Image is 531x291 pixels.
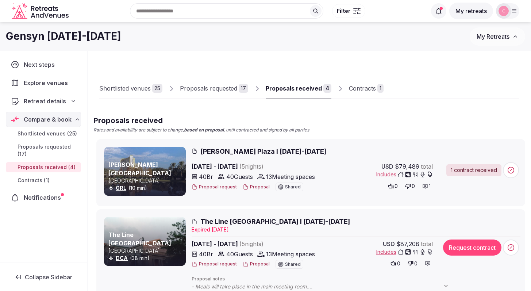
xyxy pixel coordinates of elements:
span: 1 [429,183,431,189]
span: 13 Meeting spaces [266,172,315,181]
a: My retreats [449,7,493,15]
span: [PERSON_NAME] Plaza I [DATE]-[DATE] [200,147,326,156]
span: Next steps [24,60,58,69]
div: 25 [152,84,162,93]
span: Filter [337,7,350,15]
span: Proposal notes [192,276,520,282]
div: (10 min) [108,184,184,192]
span: $87,208 [396,240,419,248]
strong: based on proposal [184,127,224,133]
p: [GEOGRAPHIC_DATA] [108,177,184,184]
span: - Meals will take place in the main meeting room. - The hotel does not permit outside food in its... [192,283,456,290]
span: USD [383,240,395,248]
button: My Retreats [470,27,525,46]
div: Proposals requested [180,84,237,93]
span: 0 [397,260,400,267]
button: Request contract [443,240,501,256]
div: 17 [239,84,248,93]
span: $79,489 [395,162,419,171]
a: The Line [GEOGRAPHIC_DATA] [108,231,171,246]
a: Next steps [6,57,81,72]
span: Notifications [24,193,64,202]
button: Filter [332,4,365,18]
a: Contracts (1) [6,175,81,185]
button: 0 [388,258,403,268]
div: Shortlisted venues [99,84,151,93]
span: 13 Meeting spaces [266,250,315,259]
button: Proposal [243,261,270,267]
span: Proposals requested (17) [18,143,78,158]
span: total [421,240,433,248]
button: 0 [386,181,400,191]
span: 0 [412,183,415,190]
button: 0 [405,258,420,268]
h2: Proposals received [93,115,309,126]
button: Proposal [243,184,270,190]
p: Rates and availability are subject to change, , until contracted and signed by all parties [93,127,309,133]
button: Proposal request [192,261,237,267]
button: Collapse Sidebar [6,269,81,285]
span: 40 Br [199,172,213,181]
span: Contracts (1) [18,177,50,184]
a: Contracts1 [349,78,384,99]
span: My Retreats [477,33,509,40]
a: Proposals received4 [266,78,331,99]
a: Shortlisted venues (25) [6,129,81,139]
button: 1 [420,181,433,191]
span: 0 [414,260,418,267]
span: Collapse Sidebar [25,273,72,281]
span: 40 Guests [226,250,253,259]
a: Proposals requested (17) [6,142,81,159]
span: The Line [GEOGRAPHIC_DATA] I [DATE]-[DATE] [200,217,350,226]
span: Shortlisted venues (25) [18,130,77,137]
div: Proposals received [266,84,322,93]
h1: Gensyn [DATE]-[DATE] [6,29,121,43]
svg: Retreats and Venues company logo [12,3,70,19]
div: 4 [323,84,331,93]
div: 1 [377,84,384,93]
div: Expire d [DATE] [192,226,520,233]
div: (38 min) [108,254,184,262]
span: Shared [285,185,301,189]
a: Proposals requested17 [180,78,248,99]
a: ORL [116,185,126,191]
a: DCA [116,255,128,261]
span: USD [381,162,393,171]
span: Retreat details [24,97,66,106]
span: Explore venues [24,79,71,87]
button: Includes [376,248,433,256]
button: Proposal request [192,184,237,190]
span: 40 Br [199,250,213,259]
a: Proposals received (4) [6,162,81,172]
span: 40 Guests [226,172,253,181]
span: [DATE] - [DATE] [192,162,320,171]
span: Shared [285,262,301,267]
a: Notifications [6,190,81,205]
a: Visit the homepage [12,3,70,19]
span: Compare & book [24,115,72,124]
button: Includes [376,171,433,178]
span: ( 5 night s ) [239,163,263,170]
span: ( 5 night s ) [239,240,263,248]
span: 0 [395,183,398,190]
span: [DATE] - [DATE] [192,240,320,248]
span: Proposals received (4) [18,164,76,171]
a: 1 contract received [446,164,501,176]
img: chloe-6695 [499,6,509,16]
button: My retreats [449,3,493,19]
span: total [421,162,433,171]
div: Contracts [349,84,376,93]
a: [PERSON_NAME][GEOGRAPHIC_DATA] [108,161,171,176]
button: 0 [403,181,417,191]
p: [GEOGRAPHIC_DATA] [108,247,184,254]
a: Shortlisted venues25 [99,78,162,99]
a: Explore venues [6,75,81,91]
